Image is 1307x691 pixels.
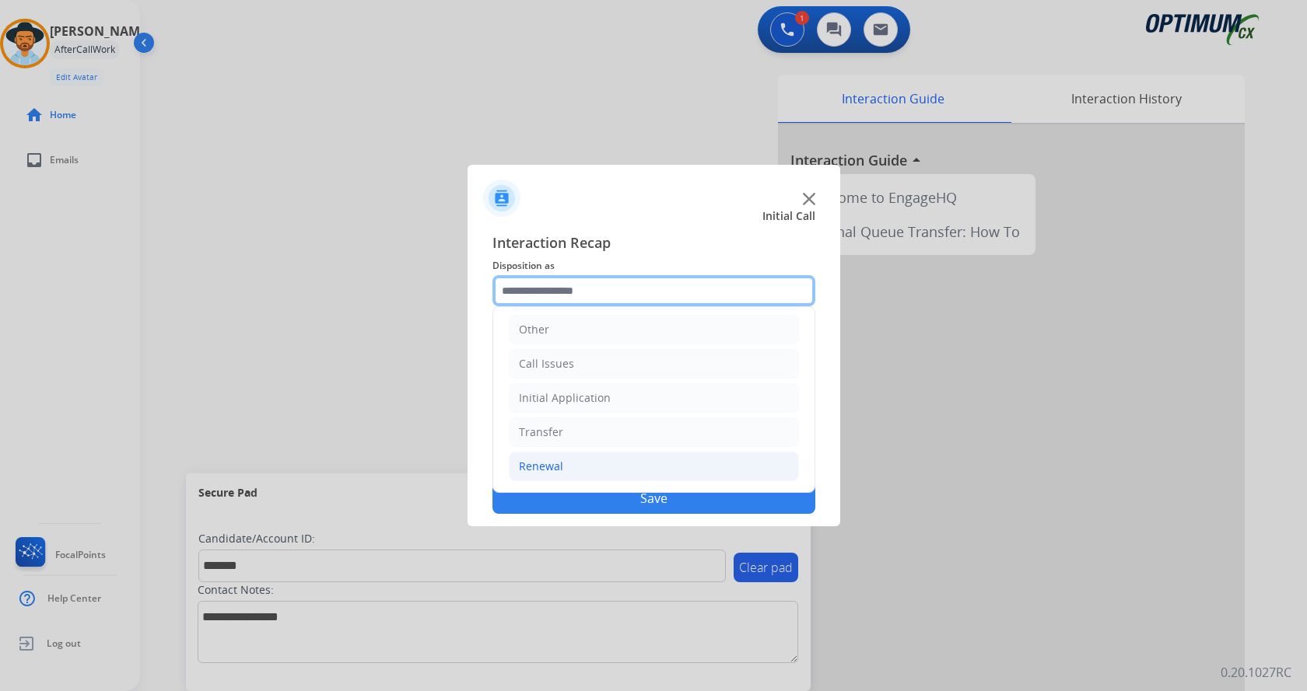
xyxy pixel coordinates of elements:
[762,208,815,224] span: Initial Call
[492,232,815,257] span: Interaction Recap
[492,483,815,514] button: Save
[492,257,815,275] span: Disposition as
[519,356,574,372] div: Call Issues
[519,459,563,474] div: Renewal
[519,390,611,406] div: Initial Application
[519,424,563,440] div: Transfer
[483,180,520,217] img: contactIcon
[1221,663,1291,682] p: 0.20.1027RC
[519,322,549,337] div: Other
